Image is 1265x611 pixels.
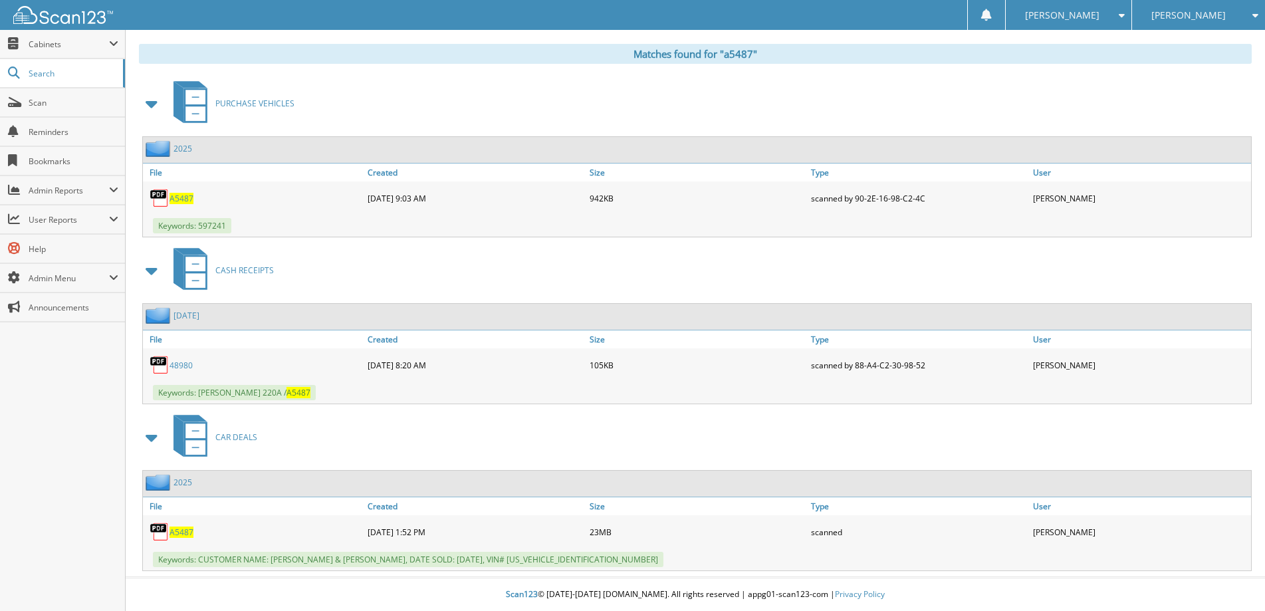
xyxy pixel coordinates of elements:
[150,522,170,542] img: PDF.png
[153,552,663,567] span: Keywords: CUSTOMER NAME: [PERSON_NAME] & [PERSON_NAME], DATE SOLD: [DATE], VIN# [US_VEHICLE_IDENT...
[29,126,118,138] span: Reminders
[215,431,257,443] span: CAR DEALS
[1030,352,1251,378] div: [PERSON_NAME]
[364,164,586,182] a: Created
[166,77,294,130] a: PURCHASE VEHICLES
[808,164,1029,182] a: Type
[808,497,1029,515] a: Type
[29,39,109,50] span: Cabinets
[586,519,808,545] div: 23MB
[29,302,118,313] span: Announcements
[287,387,310,398] span: A5487
[506,588,538,600] span: Scan123
[586,497,808,515] a: Size
[153,218,231,233] span: Keywords: 597241
[364,330,586,348] a: Created
[1151,11,1226,19] span: [PERSON_NAME]
[146,307,173,324] img: folder2.png
[13,6,113,24] img: scan123-logo-white.svg
[29,214,109,225] span: User Reports
[29,97,118,108] span: Scan
[215,265,274,276] span: CASH RECEIPTS
[1025,11,1099,19] span: [PERSON_NAME]
[1030,185,1251,211] div: [PERSON_NAME]
[1030,497,1251,515] a: User
[143,330,364,348] a: File
[139,44,1252,64] div: Matches found for "a5487"
[170,527,193,538] a: A5487
[173,143,192,154] a: 2025
[586,185,808,211] div: 942KB
[586,330,808,348] a: Size
[29,185,109,196] span: Admin Reports
[1199,547,1265,611] iframe: Chat Widget
[170,360,193,371] a: 48980
[170,193,193,204] a: A5487
[808,352,1029,378] div: scanned by 88-A4-C2-30-98-52
[173,310,199,321] a: [DATE]
[143,164,364,182] a: File
[835,588,885,600] a: Privacy Policy
[808,519,1029,545] div: scanned
[150,355,170,375] img: PDF.png
[1030,519,1251,545] div: [PERSON_NAME]
[146,140,173,157] img: folder2.png
[215,98,294,109] span: PURCHASE VEHICLES
[586,352,808,378] div: 105KB
[808,185,1029,211] div: scanned by 90-2E-16-98-C2-4C
[29,273,109,284] span: Admin Menu
[1030,164,1251,182] a: User
[29,156,118,167] span: Bookmarks
[153,385,316,400] span: Keywords: [PERSON_NAME] 220A /
[150,188,170,208] img: PDF.png
[364,352,586,378] div: [DATE] 8:20 AM
[146,474,173,491] img: folder2.png
[166,244,274,297] a: CASH RECEIPTS
[126,578,1265,611] div: © [DATE]-[DATE] [DOMAIN_NAME]. All rights reserved | appg01-scan123-com |
[173,477,192,488] a: 2025
[29,243,118,255] span: Help
[166,411,257,463] a: CAR DEALS
[1030,330,1251,348] a: User
[364,185,586,211] div: [DATE] 9:03 AM
[364,519,586,545] div: [DATE] 1:52 PM
[586,164,808,182] a: Size
[143,497,364,515] a: File
[29,68,116,79] span: Search
[364,497,586,515] a: Created
[808,330,1029,348] a: Type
